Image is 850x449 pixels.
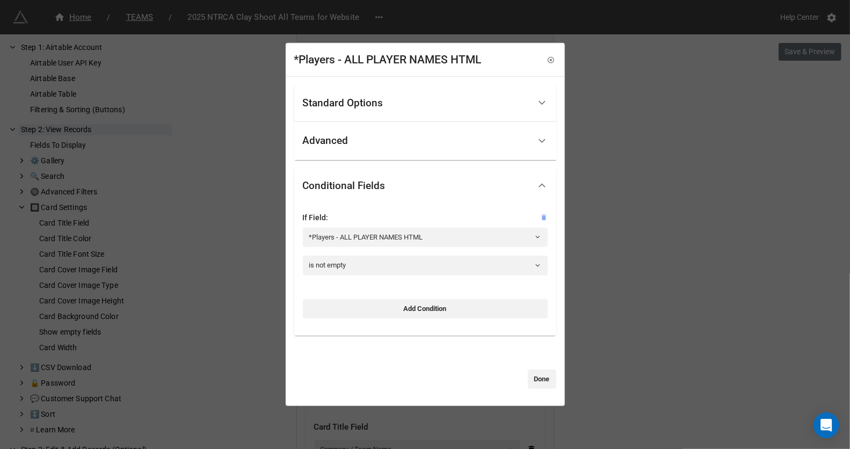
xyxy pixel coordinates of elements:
a: Add Condition [303,299,548,318]
a: *Players - ALL PLAYER NAMES HTML [303,228,548,247]
div: *Players - ALL PLAYER NAMES HTML [294,52,482,69]
div: Standard Options [294,84,556,122]
a: Done [528,370,556,389]
div: If Field: [303,212,548,223]
div: Conditional Fields [303,180,386,191]
div: Standard Options [303,98,383,108]
a: is not empty [303,256,548,275]
div: Advanced [303,135,348,146]
div: Conditional Fields [294,169,556,203]
div: Open Intercom Messenger [813,412,839,438]
div: Advanced [294,122,556,160]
